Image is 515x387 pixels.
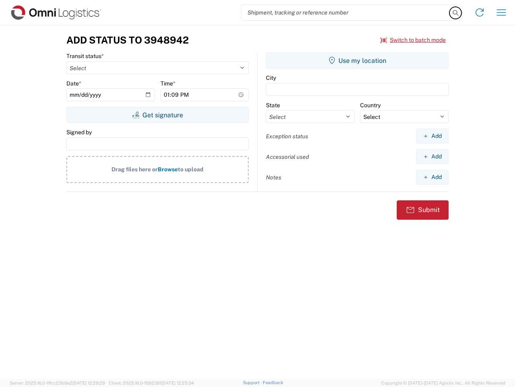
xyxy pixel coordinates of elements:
[158,166,178,173] span: Browse
[266,153,309,160] label: Accessorial used
[416,170,449,185] button: Add
[266,74,276,81] label: City
[66,107,249,123] button: Get signature
[10,381,105,385] span: Server: 2025.16.0-1ffcc23b9e2
[109,381,194,385] span: Client: 2025.16.0-1592391
[243,380,263,385] a: Support
[266,102,280,109] label: State
[380,33,446,47] button: Switch to batch mode
[241,5,450,20] input: Shipment, tracking or reference number
[266,174,281,181] label: Notes
[161,80,175,87] label: Time
[111,166,158,173] span: Drag files here or
[66,129,92,136] label: Signed by
[266,52,449,69] button: Use my location
[178,166,204,173] span: to upload
[416,129,449,144] button: Add
[360,102,381,109] label: Country
[381,379,505,387] span: Copyright © [DATE]-[DATE] Agistix Inc., All Rights Reserved
[161,381,194,385] span: [DATE] 12:25:34
[266,133,308,140] label: Exception status
[66,80,81,87] label: Date
[66,52,104,60] label: Transit status
[416,149,449,164] button: Add
[263,380,283,385] a: Feedback
[72,381,105,385] span: [DATE] 12:29:29
[397,200,449,220] button: Submit
[66,34,189,46] h3: Add Status to 3948942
